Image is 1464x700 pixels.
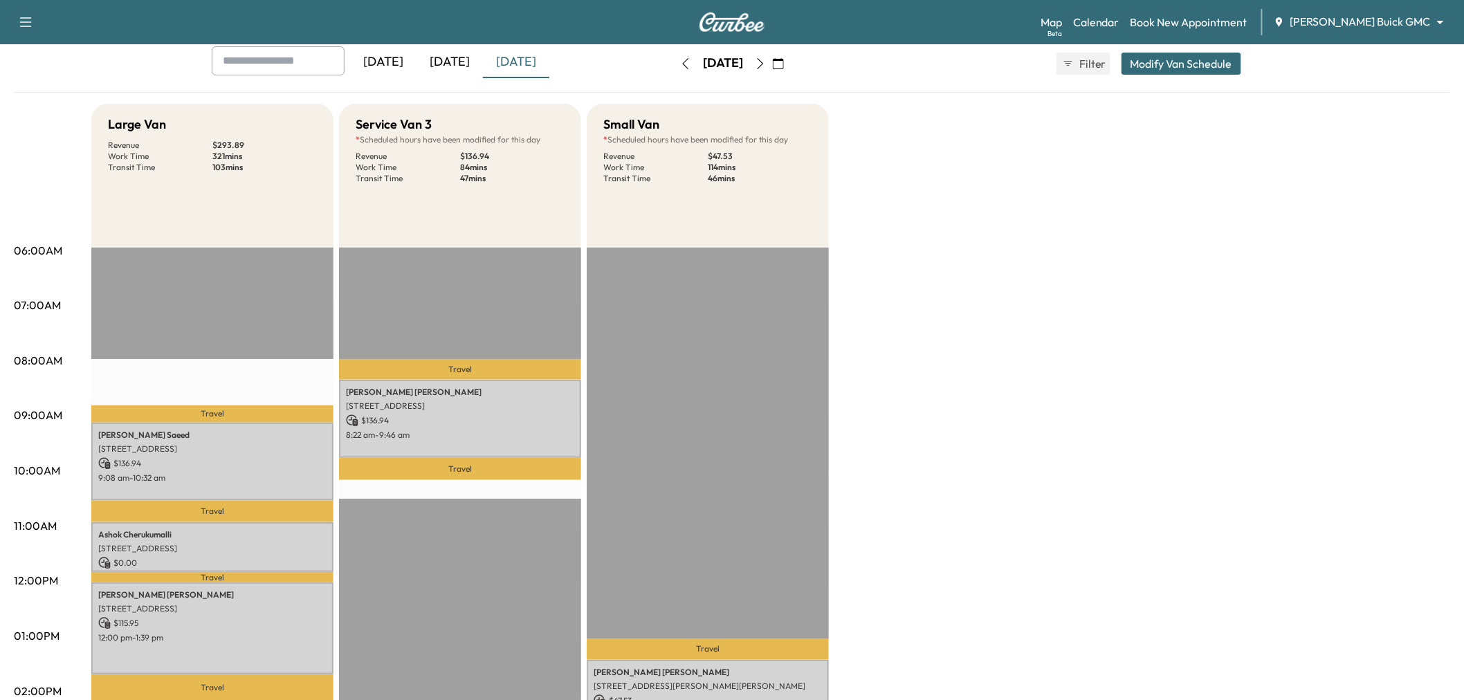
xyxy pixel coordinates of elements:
[708,162,812,173] p: 114 mins
[708,173,812,184] p: 46 mins
[98,529,327,540] p: Ashok Cherukumalli
[346,430,574,441] p: 8:22 am - 9:46 am
[1131,14,1247,30] a: Book New Appointment
[483,46,549,78] div: [DATE]
[108,151,212,162] p: Work Time
[1290,14,1431,30] span: [PERSON_NAME] Buick GMC
[108,140,212,151] p: Revenue
[98,457,327,470] p: $ 136.94
[346,414,574,427] p: $ 136.94
[356,162,460,173] p: Work Time
[14,242,62,259] p: 06:00AM
[699,12,765,32] img: Curbee Logo
[14,407,62,423] p: 09:00AM
[1122,53,1241,75] button: Modify Van Schedule
[350,46,417,78] div: [DATE]
[98,472,327,483] p: 9:08 am - 10:32 am
[1079,55,1104,72] span: Filter
[356,173,460,184] p: Transit Time
[98,430,327,441] p: [PERSON_NAME] Saeed
[356,134,565,145] p: Scheduled hours have been modified for this day
[98,557,327,569] p: $ 0.00
[14,683,62,699] p: 02:00PM
[14,352,62,369] p: 08:00AM
[346,387,574,398] p: [PERSON_NAME] [PERSON_NAME]
[91,572,333,582] p: Travel
[212,162,317,173] p: 103 mins
[346,400,574,412] p: [STREET_ADDRESS]
[98,603,327,614] p: [STREET_ADDRESS]
[14,517,57,534] p: 11:00AM
[460,151,565,162] p: $ 136.94
[1041,14,1062,30] a: MapBeta
[594,681,822,692] p: [STREET_ADDRESS][PERSON_NAME][PERSON_NAME]
[108,115,166,134] h5: Large Van
[91,501,333,522] p: Travel
[1073,14,1119,30] a: Calendar
[98,443,327,454] p: [STREET_ADDRESS]
[212,140,317,151] p: $ 293.89
[703,55,743,72] div: [DATE]
[417,46,483,78] div: [DATE]
[98,632,327,643] p: 12:00 pm - 1:39 pm
[91,405,333,422] p: Travel
[339,458,581,480] p: Travel
[14,462,60,479] p: 10:00AM
[14,627,60,644] p: 01:00PM
[14,572,58,589] p: 12:00PM
[708,151,812,162] p: $ 47.53
[108,162,212,173] p: Transit Time
[98,589,327,600] p: [PERSON_NAME] [PERSON_NAME]
[603,134,812,145] p: Scheduled hours have been modified for this day
[603,151,708,162] p: Revenue
[587,638,829,660] p: Travel
[1047,28,1062,39] div: Beta
[460,162,565,173] p: 84 mins
[603,173,708,184] p: Transit Time
[1056,53,1110,75] button: Filter
[356,151,460,162] p: Revenue
[594,667,822,678] p: [PERSON_NAME] [PERSON_NAME]
[339,359,581,380] p: Travel
[212,151,317,162] p: 321 mins
[603,162,708,173] p: Work Time
[14,297,61,313] p: 07:00AM
[603,115,659,134] h5: Small Van
[356,115,432,134] h5: Service Van 3
[460,173,565,184] p: 47 mins
[98,617,327,629] p: $ 115.95
[98,543,327,554] p: [STREET_ADDRESS]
